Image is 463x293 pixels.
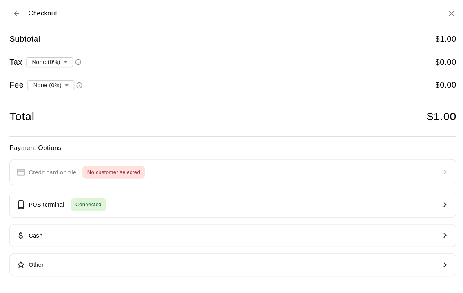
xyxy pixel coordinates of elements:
p: POS terminal [29,200,64,208]
h4: Total [9,109,34,123]
h5: $ 1.00 [433,33,454,44]
h6: Payment Options [9,142,454,152]
button: Cash [9,223,454,245]
button: Other [9,252,454,275]
h5: Tax [9,57,22,67]
button: Close [444,9,454,18]
h4: $ 1.00 [425,109,454,123]
h5: Subtotal [9,33,40,44]
button: POS terminalConnected [9,190,454,216]
p: Other [29,259,44,267]
span: Connected [70,199,106,208]
button: Back to cart [9,6,24,20]
div: Checkout [9,6,57,20]
div: None (0%) [26,54,73,69]
p: Cash [29,230,42,238]
h5: Fee [9,79,24,90]
h5: $ 0.00 [433,57,454,67]
h5: $ 0.00 [433,79,454,90]
div: None (0%) [27,77,74,92]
